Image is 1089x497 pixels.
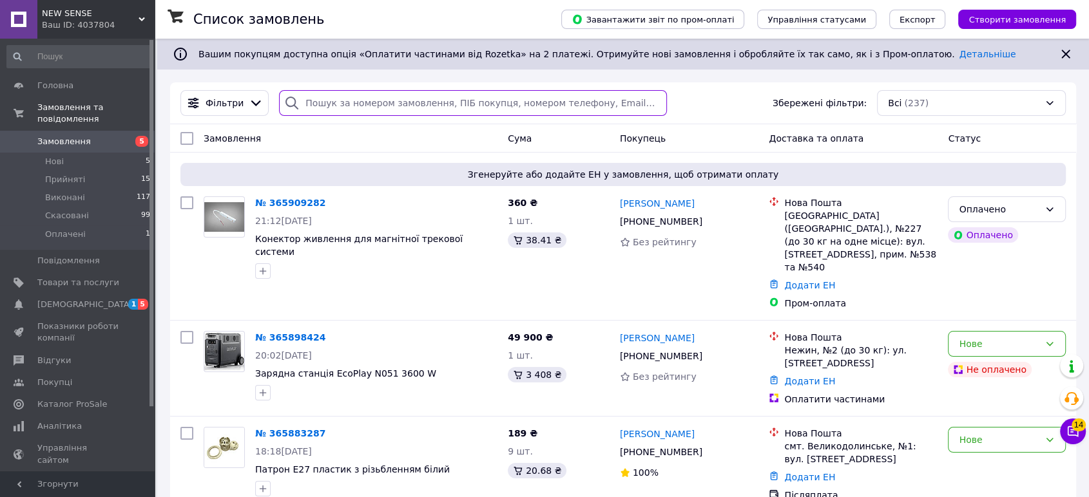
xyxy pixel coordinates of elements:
span: Cума [508,133,532,144]
a: [PERSON_NAME] [620,332,695,344]
div: Нова Пошта [784,196,938,209]
span: Замовлення [204,133,261,144]
div: Не оплачено [948,362,1031,377]
a: № 365883287 [255,428,325,438]
span: Виконані [45,192,85,203]
span: Замовлення та повідомлення [37,102,155,125]
button: Чат з покупцем14 [1060,418,1086,444]
span: Вашим покупцям доступна опція «Оплатити частинами від Rozetka» на 2 платежі. Отримуйте нові замов... [198,49,1016,59]
span: Відгуки [37,355,71,366]
span: Експорт [900,15,936,24]
div: [PHONE_NUMBER] [617,212,705,230]
span: Покупець [620,133,666,144]
span: Каталог ProSale [37,399,107,410]
span: Статус [948,133,981,144]
img: Фото товару [204,333,244,370]
div: Оплачено [959,202,1039,216]
span: 14 [1072,418,1086,431]
a: Детальніше [959,49,1016,59]
a: Додати ЕН [784,280,835,290]
div: 3 408 ₴ [508,367,566,382]
span: 117 [137,192,150,203]
span: Управління сайтом [37,442,119,465]
span: 5 [138,299,148,310]
span: Зарядна станція EcoPlay N051 3600 W [255,368,436,379]
div: Нова Пошта [784,331,938,344]
span: Згенеруйте або додайте ЕН у замовлення, щоб отримати оплату [186,168,1061,181]
button: Завантажити звіт по пром-оплаті [561,10,744,29]
span: Всі [888,97,901,109]
a: Фото товару [204,427,245,468]
span: Доставка та оплата [769,133,863,144]
div: [PHONE_NUMBER] [617,443,705,461]
span: Аналітика [37,420,82,432]
a: № 365898424 [255,332,325,342]
span: [DEMOGRAPHIC_DATA] [37,299,133,310]
span: 99 [141,210,150,221]
a: [PERSON_NAME] [620,197,695,210]
button: Створити замовлення [958,10,1076,29]
div: Нова Пошта [784,427,938,440]
span: 1 шт. [508,216,533,226]
span: NEW SENSE [42,8,139,19]
span: Головна [37,80,73,91]
span: Замовлення [37,136,91,147]
span: (237) [904,98,929,108]
img: Фото товару [204,202,244,232]
div: Оплатити частинами [784,393,938,406]
span: Повідомлення [37,255,100,267]
span: Товари та послуги [37,277,119,288]
span: 49 900 ₴ [508,332,554,342]
span: Завантажити звіт по пром-оплаті [572,14,734,25]
span: Без рейтингу [633,237,697,247]
span: 18:18[DATE] [255,446,312,456]
span: Управління статусами [767,15,866,24]
div: [GEOGRAPHIC_DATA] ([GEOGRAPHIC_DATA].), №227 (до 30 кг на одне місце): вул. [STREET_ADDRESS], при... [784,209,938,274]
div: Нежин, №2 (до 30 кг): ул. [STREET_ADDRESS] [784,344,938,370]
span: Без рейтингу [633,371,697,382]
div: [PHONE_NUMBER] [617,347,705,365]
span: 21:12[DATE] [255,216,312,226]
span: Створити замовлення [969,15,1066,24]
a: Конектор живлення для магнітної трекової системи [255,234,463,257]
div: смт. Великодолинське, №1: вул. [STREET_ADDRESS] [784,440,938,465]
a: Фото товару [204,331,245,372]
span: Скасовані [45,210,89,221]
div: Ваш ID: 4037804 [42,19,155,31]
span: Збережені фільтри: [773,97,867,109]
span: Покупці [37,377,72,388]
div: Нове [959,337,1039,351]
h1: Список замовлень [193,12,324,27]
span: Показники роботи компанії [37,321,119,344]
span: Оплачені [45,229,86,240]
span: 1 [128,299,139,310]
span: 189 ₴ [508,428,537,438]
div: 20.68 ₴ [508,463,566,478]
a: [PERSON_NAME] [620,427,695,440]
button: Управління статусами [757,10,876,29]
input: Пошук [6,45,151,68]
div: Оплачено [948,227,1017,243]
div: 38.41 ₴ [508,232,566,248]
div: Нове [959,433,1039,447]
a: Патрон Е27 пластик з різьбленням білий [255,464,450,474]
span: 1 шт. [508,350,533,361]
span: 100% [633,467,659,478]
span: 5 [135,136,148,147]
span: Фільтри [206,97,244,109]
a: Додати ЕН [784,376,835,386]
span: 20:02[DATE] [255,350,312,361]
a: Додати ЕН [784,472,835,482]
span: 15 [141,174,150,185]
img: Фото товару [204,427,244,467]
span: 5 [146,156,150,167]
span: Прийняті [45,174,85,185]
div: Пром-оплата [784,297,938,310]
span: 9 шт. [508,446,533,456]
span: 360 ₴ [508,198,537,208]
input: Пошук за номером замовлення, ПІБ покупця, номером телефону, Email, номером накладної [279,90,667,116]
span: 1 [146,229,150,240]
a: Створити замовлення [945,14,1076,24]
